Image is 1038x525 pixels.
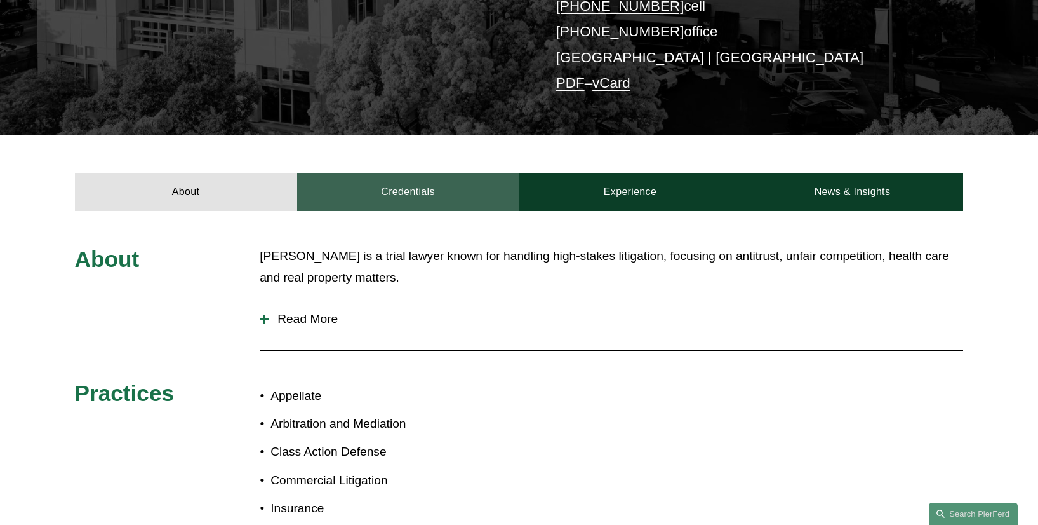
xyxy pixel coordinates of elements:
a: PDF [556,75,585,91]
a: Credentials [297,173,519,211]
span: Practices [75,381,175,406]
span: Read More [269,312,963,326]
p: Appellate [270,385,519,407]
a: vCard [592,75,630,91]
button: Read More [260,303,963,336]
a: [PHONE_NUMBER] [556,24,684,39]
a: About [75,173,297,211]
p: Commercial Litigation [270,470,519,492]
p: Insurance [270,498,519,520]
span: About [75,247,140,271]
a: News & Insights [741,173,963,211]
p: Arbitration and Mediation [270,413,519,435]
p: [PERSON_NAME] is a trial lawyer known for handling high-stakes litigation, focusing on antitrust,... [260,245,963,289]
a: Experience [519,173,742,211]
p: Class Action Defense [270,441,519,463]
a: Search this site [929,503,1018,525]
